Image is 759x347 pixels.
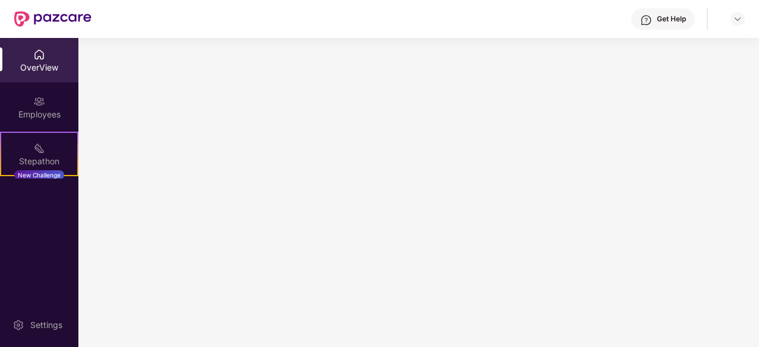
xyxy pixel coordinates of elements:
[33,49,45,61] img: svg+xml;base64,PHN2ZyBpZD0iSG9tZSIgeG1sbnM9Imh0dHA6Ly93d3cudzMub3JnLzIwMDAvc3ZnIiB3aWR0aD0iMjAiIG...
[33,95,45,107] img: svg+xml;base64,PHN2ZyBpZD0iRW1wbG95ZWVzIiB4bWxucz0iaHR0cDovL3d3dy53My5vcmcvMjAwMC9zdmciIHdpZHRoPS...
[657,14,686,24] div: Get Help
[640,14,652,26] img: svg+xml;base64,PHN2ZyBpZD0iSGVscC0zMngzMiIgeG1sbnM9Imh0dHA6Ly93d3cudzMub3JnLzIwMDAvc3ZnIiB3aWR0aD...
[33,142,45,154] img: svg+xml;base64,PHN2ZyB4bWxucz0iaHR0cDovL3d3dy53My5vcmcvMjAwMC9zdmciIHdpZHRoPSIyMSIgaGVpZ2h0PSIyMC...
[27,319,66,331] div: Settings
[12,319,24,331] img: svg+xml;base64,PHN2ZyBpZD0iU2V0dGluZy0yMHgyMCIgeG1sbnM9Imh0dHA6Ly93d3cudzMub3JnLzIwMDAvc3ZnIiB3aW...
[1,155,77,167] div: Stepathon
[733,14,742,24] img: svg+xml;base64,PHN2ZyBpZD0iRHJvcGRvd24tMzJ4MzIiIHhtbG5zPSJodHRwOi8vd3d3LnczLm9yZy8yMDAwL3N2ZyIgd2...
[14,170,64,180] div: New Challenge
[14,11,91,27] img: New Pazcare Logo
